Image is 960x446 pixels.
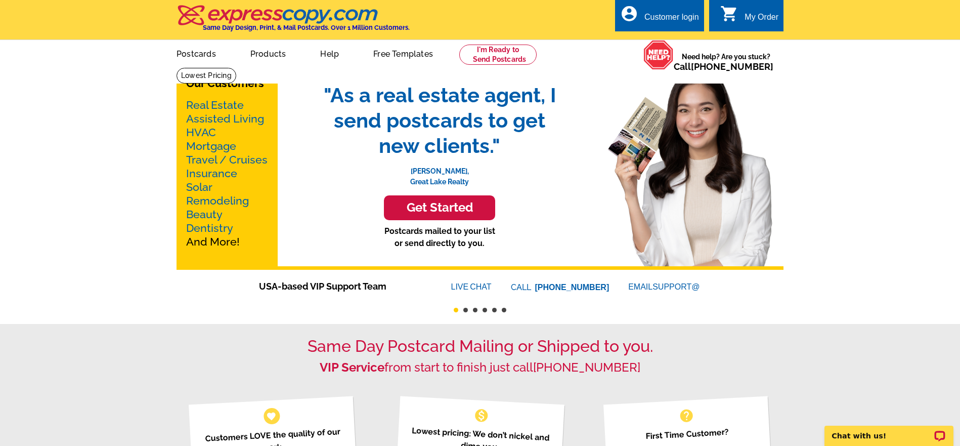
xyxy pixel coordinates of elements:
a: EMAILSUPPORT@ [628,282,701,291]
a: account_circle Customer login [620,11,699,24]
h3: Get Started [397,200,483,215]
a: Remodeling [186,194,249,207]
a: HVAC [186,126,216,139]
button: 1 of 6 [454,308,458,312]
p: And More! [186,98,268,249]
a: Beauty [186,208,223,221]
a: Dentistry [186,222,233,234]
p: Postcards mailed to your list or send directly to you. [313,225,566,250]
h1: Same Day Postcard Mailing or Shipped to you. [177,337,783,356]
a: Get Started [313,195,566,220]
a: LIVECHAT [451,282,492,291]
a: Assisted Living [186,112,264,125]
img: help [643,40,674,70]
span: help [678,408,694,424]
i: shopping_cart [720,5,738,23]
a: Products [234,41,302,65]
strong: VIP Service [320,360,384,375]
div: Customer login [644,13,699,27]
p: First Time Customer? [616,424,758,444]
span: favorite [266,411,277,421]
a: shopping_cart My Order [720,11,778,24]
a: Real Estate [186,99,244,111]
a: Same Day Design, Print, & Mail Postcards. Over 1 Million Customers. [177,12,410,31]
a: Help [304,41,355,65]
a: Travel / Cruises [186,153,268,166]
span: "As a real estate agent, I send postcards to get new clients." [313,83,566,158]
a: [PHONE_NUMBER] [691,61,773,72]
a: Mortgage [186,140,236,152]
span: Need help? Are you stuck? [674,52,778,72]
span: USA-based VIP Support Team [259,279,421,293]
button: 2 of 6 [463,308,468,312]
span: Call [674,61,773,72]
div: My Order [745,13,778,27]
i: account_circle [620,5,638,23]
h2: from start to finish just call [177,360,783,375]
a: Postcards [160,41,232,65]
font: LIVE [451,281,470,293]
a: [PHONE_NUMBER] [533,360,640,375]
a: Free Templates [357,41,449,65]
a: Insurance [186,167,237,180]
a: Solar [186,181,212,193]
button: 3 of 6 [473,308,477,312]
font: CALL [511,281,533,294]
p: [PERSON_NAME], Great Lake Realty [313,158,566,187]
h4: Same Day Design, Print, & Mail Postcards. Over 1 Million Customers. [203,24,410,31]
button: 4 of 6 [483,308,487,312]
iframe: LiveChat chat widget [818,414,960,446]
span: monetization_on [473,408,490,424]
font: SUPPORT@ [652,281,701,293]
button: 5 of 6 [492,308,497,312]
button: 6 of 6 [502,308,506,312]
a: [PHONE_NUMBER] [535,283,609,292]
